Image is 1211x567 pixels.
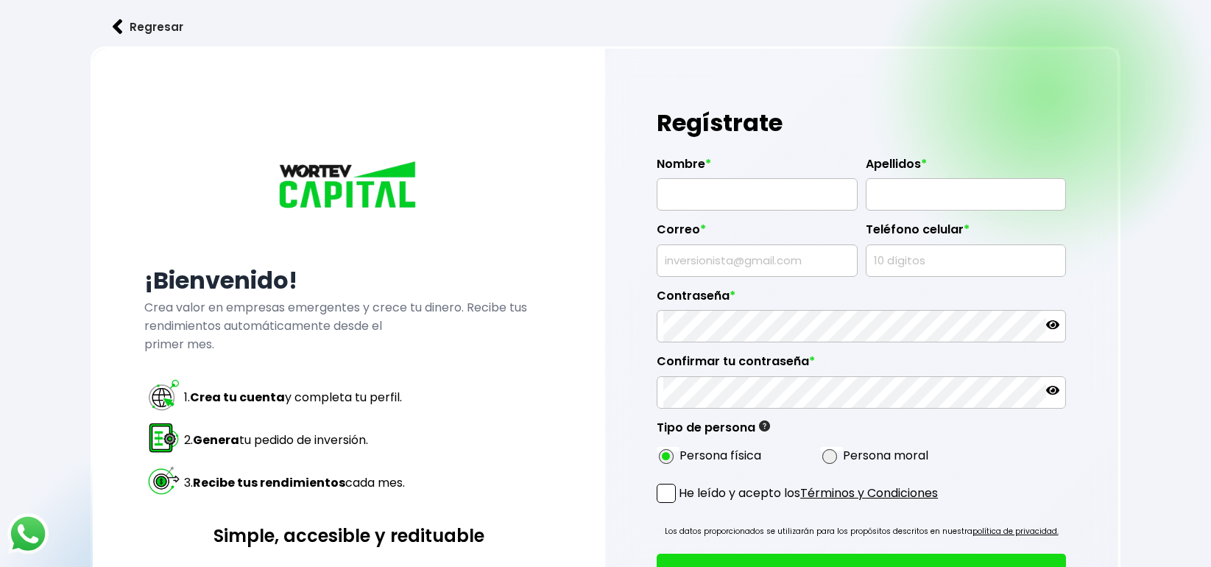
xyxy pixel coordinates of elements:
[657,101,1066,145] h1: Regístrate
[113,19,123,35] img: flecha izquierda
[679,484,938,502] p: He leído y acepto los
[800,485,938,501] a: Términos y Condiciones
[657,157,857,179] label: Nombre
[275,159,423,214] img: logo_wortev_capital
[7,513,49,554] img: logos_whatsapp-icon.242b2217.svg
[663,245,850,276] input: inversionista@gmail.com
[193,474,345,491] strong: Recibe tus rendimientos
[91,7,205,46] button: Regresar
[866,222,1066,244] label: Teléfono celular
[872,245,1059,276] input: 10 dígitos
[665,524,1059,539] p: Los datos proporcionados se utilizarán para los propósitos descritos en nuestra
[759,420,770,432] img: gfR76cHglkPwleuBLjWdxeZVvX9Wp6JBDmjRYY8JYDQn16A2ICN00zLTgIroGa6qie5tIuWH7V3AapTKqzv+oMZsGfMUqL5JM...
[190,389,285,406] strong: Crea tu cuenta
[144,523,554,549] h3: Simple, accesible y redituable
[183,462,406,504] td: 3. cada mes.
[183,420,406,461] td: 2. tu pedido de inversión.
[843,446,928,465] label: Persona moral
[146,463,181,498] img: paso 3
[657,354,1066,376] label: Confirmar tu contraseña
[91,7,1120,46] a: flecha izquierdaRegresar
[657,420,770,443] label: Tipo de persona
[657,289,1066,311] label: Contraseña
[183,377,406,418] td: 1. y completa tu perfil.
[144,298,554,353] p: Crea valor en empresas emergentes y crece tu dinero. Recibe tus rendimientos automáticamente desd...
[146,420,181,455] img: paso 2
[866,157,1066,179] label: Apellidos
[972,526,1059,537] a: política de privacidad.
[657,222,857,244] label: Correo
[679,446,761,465] label: Persona física
[193,432,239,448] strong: Genera
[146,378,181,412] img: paso 1
[144,263,554,298] h2: ¡Bienvenido!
